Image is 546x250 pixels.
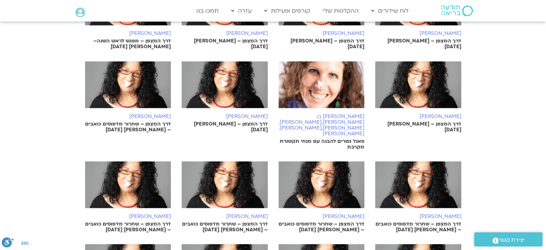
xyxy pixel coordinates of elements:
img: arnina_kishtan.jpg [182,61,268,115]
p: דרך המצפן – [PERSON_NAME] [DATE] [279,38,365,50]
p: דרך המצפן – שחרור מדפוסים כואבים – [PERSON_NAME] [DATE] [279,221,365,232]
a: [PERSON_NAME]דרך המצפן – [PERSON_NAME] [DATE] [375,61,461,132]
h6: [PERSON_NAME] [182,213,268,219]
a: [PERSON_NAME]דרך המצפן – שחרור מדפוסים כואבים – [PERSON_NAME] [DATE] [279,161,365,232]
p: דרך המצפן – [PERSON_NAME] [DATE] [182,38,268,50]
img: arnina_kishtan.jpg [279,161,365,215]
a: עזרה [228,4,255,18]
a: [PERSON_NAME]דרך המצפן – שחרור מדפוסים כואבים – [PERSON_NAME] [DATE] [375,161,461,232]
img: arnina_kishtan.jpg [85,61,171,115]
img: arnina_kishtan.jpg [375,161,461,215]
img: %D7%A9%D7%90%D7%A0%D7%99%D7%94-%D7%9B%D7%94%D7%9F-%D7%91%D7%9F-%D7%97%D7%99%D7%99%D7%9D.jpg [279,61,365,115]
h6: [PERSON_NAME] [85,31,171,36]
img: arnina_kishtan.jpg [182,161,268,215]
a: [PERSON_NAME] בן [PERSON_NAME],[PERSON_NAME],[PERSON_NAME],[PERSON_NAME],[PERSON_NAME]פאנל גשרים ... [279,61,365,150]
p: דרך המצפן – [PERSON_NAME] [DATE] [375,121,461,132]
p: פאנל גשרים להבנה עם מנחי תקשורת מקרבת [279,138,365,150]
span: יצירת קשר [499,235,524,245]
h6: [PERSON_NAME] [85,113,171,119]
h6: [PERSON_NAME] [279,213,365,219]
h6: [PERSON_NAME] [85,213,171,219]
a: [PERSON_NAME]דרך המצפן – שחרור מדפוסים כואבים – [PERSON_NAME] [DATE] [85,61,171,132]
p: דרך המצפן – שחרור מדפוסים כואבים – [PERSON_NAME] [DATE] [375,221,461,232]
img: arnina_kishtan.jpg [85,161,171,215]
a: ההקלטות שלי [319,4,362,18]
p: דרך המצפן – [PERSON_NAME] [DATE] [182,121,268,132]
a: [PERSON_NAME]דרך המצפן – [PERSON_NAME] [DATE] [182,61,268,132]
img: תודעה בריאה [441,5,473,16]
a: תמכו בנו [193,4,222,18]
h6: [PERSON_NAME] [182,113,268,119]
p: דרך המצפן – שחרור מדפוסים כואבים – [PERSON_NAME] [DATE] [182,221,268,232]
a: קורסים ופעילות [261,4,314,18]
a: לוח שידורים [368,4,412,18]
h6: [PERSON_NAME] [375,113,461,119]
a: [PERSON_NAME]דרך המצפן – שחרור מדפוסים כואבים – [PERSON_NAME] [DATE] [85,161,171,232]
h6: [PERSON_NAME] [375,213,461,219]
a: [PERSON_NAME]דרך המצפן – שחרור מדפוסים כואבים – [PERSON_NAME] [DATE] [182,161,268,232]
p: דרך המצפן – [PERSON_NAME] [DATE] [375,38,461,50]
a: יצירת קשר [474,232,542,246]
h6: [PERSON_NAME] בן [PERSON_NAME],[PERSON_NAME],[PERSON_NAME],[PERSON_NAME],[PERSON_NAME] [279,113,365,136]
h6: [PERSON_NAME] [182,31,268,36]
p: דרך המצפן – שחרור מדפוסים כואבים – [PERSON_NAME] [DATE] [85,121,171,132]
img: arnina_kishtan.jpg [375,61,461,115]
h6: [PERSON_NAME] [279,31,365,36]
h6: [PERSON_NAME] [375,31,461,36]
p: דרך המצפן – שחרור מדפוסים כואבים – [PERSON_NAME] [DATE] [85,221,171,232]
p: דרך המצפן – מפגש לראש השנה– [PERSON_NAME] [DATE] [85,38,171,50]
